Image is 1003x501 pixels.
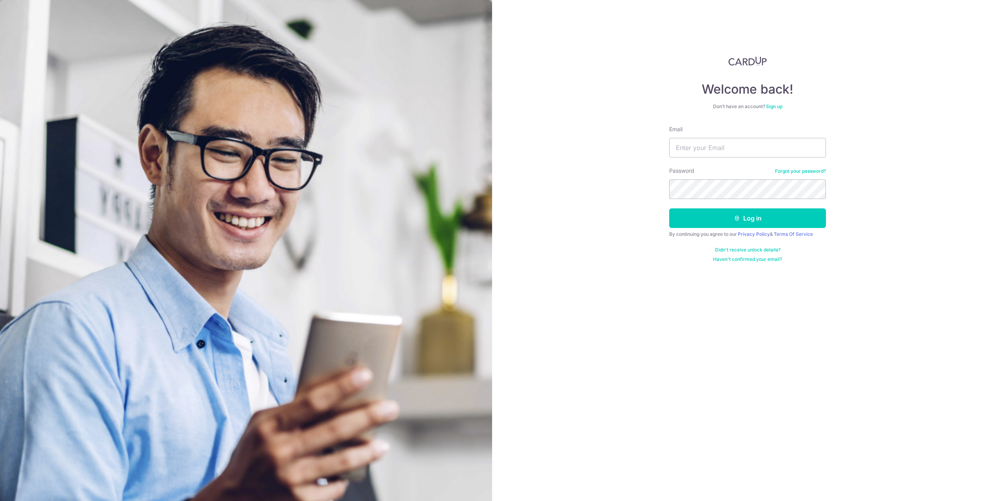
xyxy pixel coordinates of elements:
label: Email [669,125,683,133]
a: Terms Of Service [774,231,813,237]
input: Enter your Email [669,138,826,157]
a: Forgot your password? [775,168,826,174]
h4: Welcome back! [669,81,826,97]
a: Sign up [766,103,782,109]
button: Log in [669,208,826,228]
a: Privacy Policy [738,231,770,237]
a: Didn't receive unlock details? [715,247,780,253]
img: CardUp Logo [728,56,767,66]
div: By continuing you agree to our & [669,231,826,237]
a: Haven't confirmed your email? [713,256,782,262]
div: Don’t have an account? [669,103,826,110]
label: Password [669,167,694,175]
